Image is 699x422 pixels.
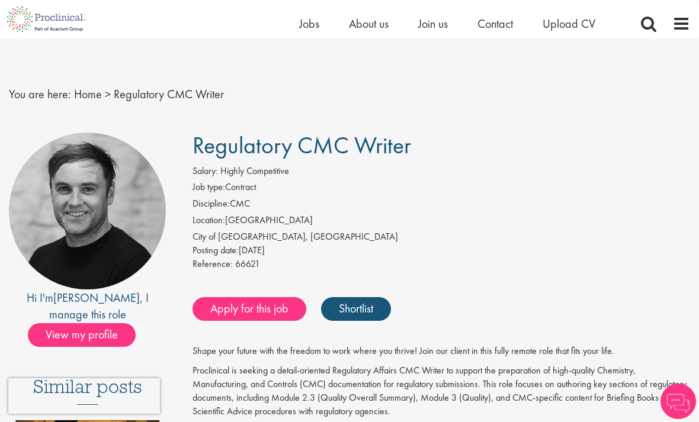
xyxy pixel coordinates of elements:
[543,16,595,31] a: Upload CV
[105,86,111,102] span: >
[74,86,102,102] a: breadcrumb link
[193,181,690,197] li: Contract
[193,244,690,257] div: [DATE]
[9,86,71,102] span: You are here:
[193,181,225,194] label: Job type:
[299,16,319,31] a: Jobs
[9,133,166,289] img: imeage of recruiter Peter Duvall
[193,344,690,358] p: Shape your future with the freedom to work where you thrive! Join our client in this fully remote...
[193,364,690,418] p: Proclinical is seeking a detail-oriented Regulatory Affairs CMC Writer to support the preparation...
[477,16,513,31] a: Contact
[193,257,233,271] label: Reference:
[114,86,224,102] span: Regulatory CMC Writer
[8,378,160,414] iframe: reCAPTCHA
[193,165,218,178] label: Salary:
[28,326,148,341] a: View my profile
[53,290,140,305] a: [PERSON_NAME]
[193,230,690,244] div: City of [GEOGRAPHIC_DATA], [GEOGRAPHIC_DATA]
[33,376,142,405] h3: Similar posts
[193,214,225,227] label: Location:
[193,214,690,230] li: [GEOGRAPHIC_DATA]
[349,16,389,31] a: About us
[193,197,690,214] li: CMC
[9,289,166,323] div: Hi I'm , I manage this role
[235,257,260,270] span: 66621
[321,297,391,321] a: Shortlist
[220,165,289,177] span: Highly Competitive
[193,297,306,321] a: Apply for this job
[418,16,448,31] a: Join us
[660,384,696,419] img: Chatbot
[193,130,411,160] span: Regulatory CMC Writer
[193,244,239,256] span: Posting date:
[28,323,136,347] span: View my profile
[193,197,230,211] label: Discipline:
